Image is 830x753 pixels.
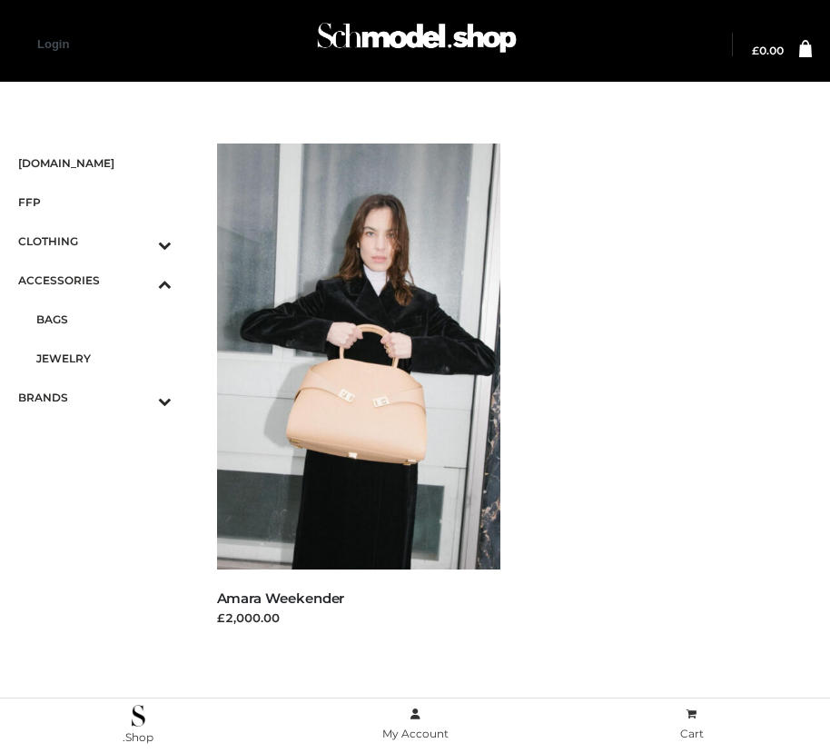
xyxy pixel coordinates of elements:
div: £2,000.00 [217,609,501,627]
a: My Account [277,704,554,745]
span: BAGS [36,309,172,330]
span: Cart [680,727,704,740]
span: My Account [382,727,449,740]
span: [DOMAIN_NAME] [18,153,172,173]
a: [DOMAIN_NAME] [18,144,172,183]
a: Schmodel Admin 964 [309,15,521,74]
span: .Shop [123,730,153,744]
span: £ [752,44,759,57]
span: ACCESSORIES [18,270,172,291]
button: Toggle Submenu [108,378,172,417]
bdi: 0.00 [752,44,784,57]
span: FFP [18,192,172,213]
a: £0.00 [752,45,784,56]
a: CLOTHINGToggle Submenu [18,222,172,261]
span: BRANDS [18,387,172,408]
a: ACCESSORIESToggle Submenu [18,261,172,300]
a: Cart [553,704,830,745]
a: FFP [18,183,172,222]
a: Login [37,37,69,51]
span: CLOTHING [18,231,172,252]
span: JEWELRY [36,348,172,369]
button: Toggle Submenu [108,261,172,300]
a: Amara Weekender [217,590,345,607]
img: .Shop [132,705,145,727]
a: BAGS [36,300,172,339]
a: JEWELRY [36,339,172,378]
button: Toggle Submenu [108,222,172,261]
img: Schmodel Admin 964 [312,10,521,74]
a: BRANDSToggle Submenu [18,378,172,417]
